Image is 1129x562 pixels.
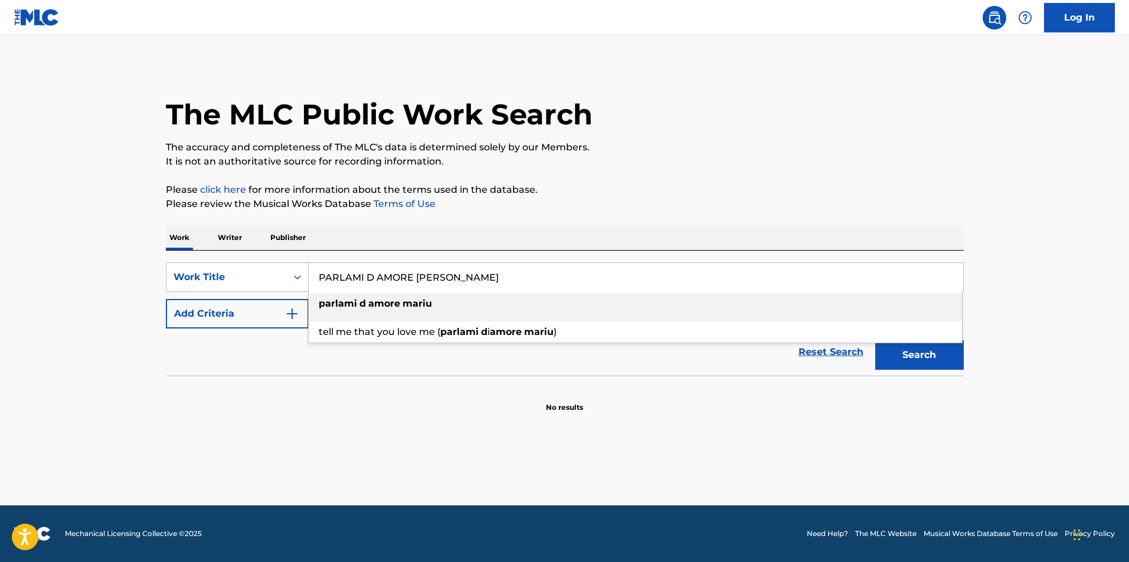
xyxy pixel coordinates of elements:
[1018,11,1032,25] img: help
[546,388,583,413] p: No results
[793,339,869,365] a: Reset Search
[440,326,479,337] strong: parlami
[166,155,964,169] p: It is not an authoritative source for recording information.
[875,340,964,370] button: Search
[481,326,487,337] strong: d
[359,298,366,309] strong: d
[924,528,1058,539] a: Musical Works Database Terms of Use
[487,326,490,337] span: i
[166,225,193,250] p: Work
[285,307,299,321] img: 9d2ae6d4665cec9f34b9.svg
[200,184,246,195] a: click here
[267,225,309,250] p: Publisher
[554,326,557,337] span: )
[1074,517,1081,553] div: Arrastrar
[368,298,400,309] strong: amore
[371,198,436,209] a: Terms of Use
[14,527,51,541] img: logo
[1065,528,1115,539] a: Privacy Policy
[166,262,964,376] form: Search Form
[490,326,522,337] strong: amore
[987,11,1002,25] img: search
[14,9,60,26] img: MLC Logo
[1013,6,1037,29] div: Help
[214,225,246,250] p: Writer
[166,140,964,155] p: The accuracy and completeness of The MLC's data is determined solely by our Members.
[174,270,280,284] div: Work Title
[166,197,964,211] p: Please review the Musical Works Database
[65,528,202,539] span: Mechanical Licensing Collective © 2025
[1044,3,1115,32] a: Log In
[983,6,1006,29] a: Public Search
[319,298,357,309] strong: parlami
[166,183,964,197] p: Please for more information about the terms used in the database.
[166,299,309,328] button: Add Criteria
[319,326,440,337] span: tell me that you love me (
[402,298,432,309] strong: mariu
[166,97,593,132] h1: The MLC Public Work Search
[855,528,917,539] a: The MLC Website
[1070,505,1129,562] iframe: Chat Widget
[1070,505,1129,562] div: Widget de chat
[807,528,848,539] a: Need Help?
[524,326,554,337] strong: mariu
